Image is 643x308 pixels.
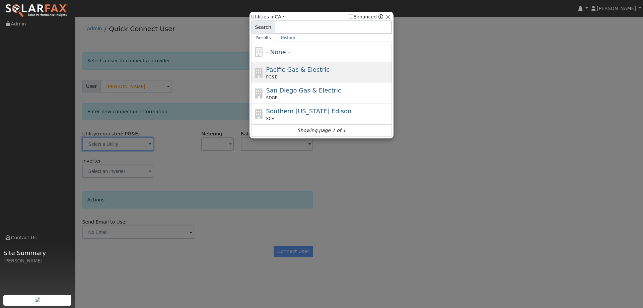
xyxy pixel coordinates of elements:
[266,108,352,115] span: Southern [US_STATE] Edison
[297,127,346,134] i: Showing page 1 of 1
[276,34,300,42] a: History
[266,87,341,94] span: San Diego Gas & Electric
[266,66,330,73] span: Pacific Gas & Electric
[349,13,377,20] label: Enhanced
[251,20,275,34] span: Search
[3,257,72,264] div: [PERSON_NAME]
[251,34,276,42] a: Results
[3,248,72,257] span: Site Summary
[349,14,353,18] input: Enhanced
[251,13,285,20] span: Utilities in
[597,6,636,11] span: [PERSON_NAME]
[266,95,278,101] span: SDGE
[266,116,274,122] span: SCE
[275,14,285,19] a: CA
[266,74,277,80] span: PG&E
[5,4,68,18] img: SolarFax
[349,13,383,20] span: Show enhanced providers
[378,14,383,19] a: Enhanced Providers
[266,49,290,56] span: - None -
[35,297,40,302] img: retrieve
